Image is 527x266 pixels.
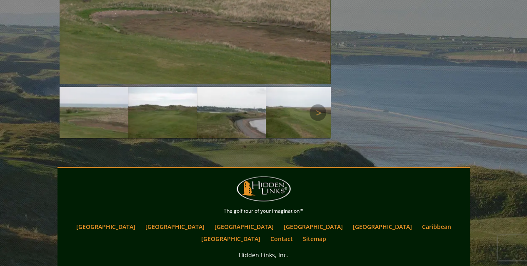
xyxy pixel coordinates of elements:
[266,233,297,245] a: Contact
[210,221,278,233] a: [GEOGRAPHIC_DATA]
[418,221,455,233] a: Caribbean
[310,104,326,121] a: Next
[60,250,468,260] p: Hidden Links, Inc.
[141,221,209,233] a: [GEOGRAPHIC_DATA]
[72,221,140,233] a: [GEOGRAPHIC_DATA]
[349,221,416,233] a: [GEOGRAPHIC_DATA]
[60,206,468,216] p: The golf tour of your imagination™
[280,221,347,233] a: [GEOGRAPHIC_DATA]
[197,233,265,245] a: [GEOGRAPHIC_DATA]
[299,233,330,245] a: Sitemap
